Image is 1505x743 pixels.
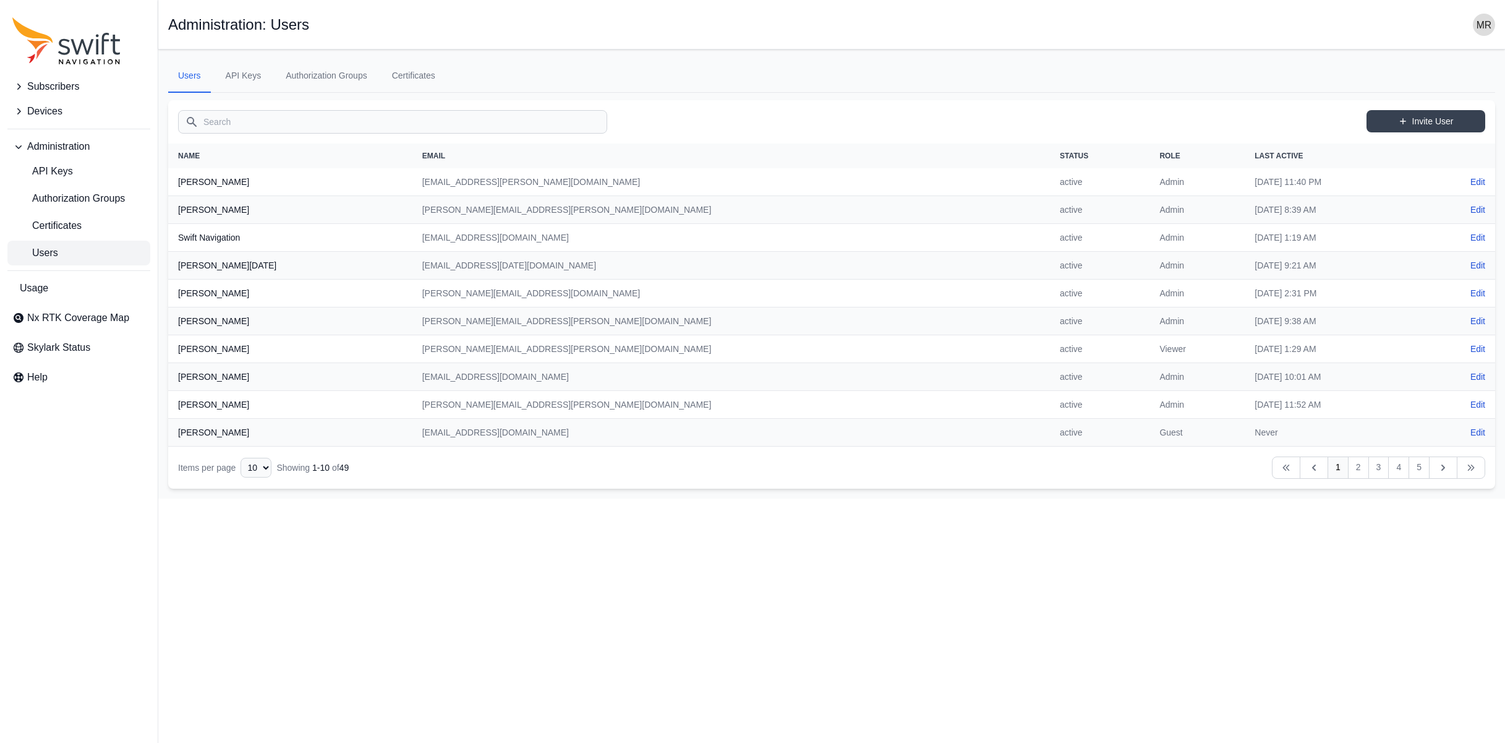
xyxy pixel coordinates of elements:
[1149,280,1245,307] td: Admin
[1245,307,1423,335] td: [DATE] 9:38 AM
[216,59,271,93] a: API Keys
[1473,14,1495,36] img: user photo
[412,224,1050,252] td: [EMAIL_ADDRESS][DOMAIN_NAME]
[27,311,129,325] span: Nx RTK Coverage Map
[168,17,309,32] h1: Administration: Users
[1245,224,1423,252] td: [DATE] 1:19 AM
[1245,196,1423,224] td: [DATE] 8:39 AM
[1245,144,1423,168] th: Last Active
[1149,363,1245,391] td: Admin
[12,246,58,260] span: Users
[1149,252,1245,280] td: Admin
[1050,280,1149,307] td: active
[7,241,150,265] a: Users
[1050,307,1149,335] td: active
[1245,168,1423,196] td: [DATE] 11:40 PM
[7,306,150,330] a: Nx RTK Coverage Map
[1149,144,1245,168] th: Role
[1050,224,1149,252] td: active
[7,365,150,390] a: Help
[1470,343,1485,355] a: Edit
[1348,457,1369,479] a: 2
[1388,457,1409,479] a: 4
[27,79,79,94] span: Subscribers
[1470,371,1485,383] a: Edit
[1149,224,1245,252] td: Admin
[27,370,48,385] span: Help
[1470,315,1485,327] a: Edit
[12,191,125,206] span: Authorization Groups
[1050,391,1149,419] td: active
[1050,335,1149,363] td: active
[1470,231,1485,244] a: Edit
[27,139,90,154] span: Administration
[1149,196,1245,224] td: Admin
[382,59,445,93] a: Certificates
[1470,259,1485,272] a: Edit
[412,335,1050,363] td: [PERSON_NAME][EMAIL_ADDRESS][PERSON_NAME][DOMAIN_NAME]
[1149,335,1245,363] td: Viewer
[276,462,349,474] div: Showing of
[412,252,1050,280] td: [EMAIL_ADDRESS][DATE][DOMAIN_NAME]
[276,59,377,93] a: Authorization Groups
[7,74,150,99] button: Subscribers
[168,224,412,252] th: Swift Navigation
[1050,168,1149,196] td: active
[1366,110,1485,132] a: Invite User
[20,281,48,296] span: Usage
[241,458,271,478] select: Display Limit
[1368,457,1389,479] a: 3
[1050,419,1149,447] td: active
[7,159,150,184] a: API Keys
[1149,307,1245,335] td: Admin
[1050,252,1149,280] td: active
[168,252,412,280] th: [PERSON_NAME][DATE]
[27,340,90,355] span: Skylark Status
[168,280,412,307] th: [PERSON_NAME]
[1470,204,1485,216] a: Edit
[412,363,1050,391] td: [EMAIL_ADDRESS][DOMAIN_NAME]
[1245,335,1423,363] td: [DATE] 1:29 AM
[168,168,412,196] th: [PERSON_NAME]
[1328,457,1349,479] a: 1
[1470,426,1485,439] a: Edit
[178,110,607,134] input: Search
[412,391,1050,419] td: [PERSON_NAME][EMAIL_ADDRESS][PERSON_NAME][DOMAIN_NAME]
[7,335,150,360] a: Skylark Status
[1470,287,1485,299] a: Edit
[1149,168,1245,196] td: Admin
[1149,419,1245,447] td: Guest
[412,280,1050,307] td: [PERSON_NAME][EMAIL_ADDRESS][DOMAIN_NAME]
[168,391,412,419] th: [PERSON_NAME]
[27,104,62,119] span: Devices
[1050,144,1149,168] th: Status
[12,218,82,233] span: Certificates
[412,419,1050,447] td: [EMAIL_ADDRESS][DOMAIN_NAME]
[312,463,330,473] span: 1 - 10
[7,276,150,301] a: Usage
[1245,252,1423,280] td: [DATE] 9:21 AM
[168,419,412,447] th: [PERSON_NAME]
[7,99,150,124] button: Devices
[412,168,1050,196] td: [EMAIL_ADDRESS][PERSON_NAME][DOMAIN_NAME]
[168,335,412,363] th: [PERSON_NAME]
[168,144,412,168] th: Name
[1245,419,1423,447] td: Never
[1245,391,1423,419] td: [DATE] 11:52 AM
[1245,363,1423,391] td: [DATE] 10:01 AM
[339,463,349,473] span: 49
[168,196,412,224] th: [PERSON_NAME]
[1409,457,1430,479] a: 5
[1149,391,1245,419] td: Admin
[12,164,73,179] span: API Keys
[168,59,211,93] a: Users
[7,134,150,159] button: Administration
[412,307,1050,335] td: [PERSON_NAME][EMAIL_ADDRESS][PERSON_NAME][DOMAIN_NAME]
[1470,176,1485,188] a: Edit
[412,144,1050,168] th: Email
[1050,196,1149,224] td: active
[412,196,1050,224] td: [PERSON_NAME][EMAIL_ADDRESS][PERSON_NAME][DOMAIN_NAME]
[168,307,412,335] th: [PERSON_NAME]
[1245,280,1423,307] td: [DATE] 2:31 PM
[178,463,236,473] span: Items per page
